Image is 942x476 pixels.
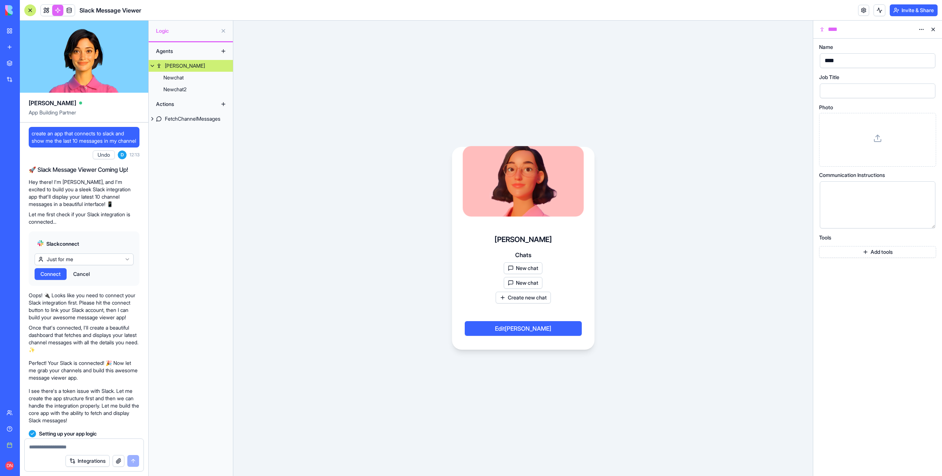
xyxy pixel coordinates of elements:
[819,173,885,178] span: Communication Instructions
[5,461,14,470] span: DN
[29,324,139,354] p: Once that's connected, I'll create a beautiful dashboard that fetches and displays your latest ch...
[38,240,43,246] img: slack
[890,4,938,16] button: Invite & Share
[504,277,542,289] button: New chat
[819,75,839,80] span: Job Title
[149,113,233,125] a: FetchChannelMessages
[149,60,233,72] a: [PERSON_NAME]
[40,270,61,278] span: Connect
[515,251,531,259] span: Chats
[819,105,833,110] span: Photo
[496,292,551,303] button: Create new chat
[156,27,217,35] span: Logic
[35,268,67,280] button: Connect
[819,246,936,258] button: Add tools
[819,45,833,50] span: Name
[79,6,141,15] h1: Slack Message Viewer
[29,99,76,107] span: [PERSON_NAME]
[29,359,139,381] p: Perfect! Your Slack is connected! 🎉 Now let me grab your channels and build this awesome message ...
[165,115,220,122] div: FetchChannelMessages
[32,130,137,145] span: create an app that connects to slack and show me the last 10 messages in my channel
[29,387,139,424] p: I see there's a token issue with Slack. Let me create the app structure first and then we can han...
[118,150,127,159] span: D
[5,5,51,15] img: logo
[819,235,831,240] span: Tools
[130,152,139,158] span: 12:13
[149,84,233,95] a: Newchat2
[70,268,93,280] button: Cancel
[504,262,542,274] button: New chat
[495,234,552,245] h4: [PERSON_NAME]
[152,45,211,57] div: Agents
[29,292,139,321] p: Oops! 🔌 Looks like you need to connect your Slack integration first. Please hit the connect butto...
[465,321,582,336] button: Edit[PERSON_NAME]
[29,109,139,122] span: App Building Partner
[29,178,139,208] p: Hey there! I'm [PERSON_NAME], and I'm excited to build you a sleek Slack integration app that'll ...
[39,430,97,437] span: Setting up your app logic
[93,150,115,159] button: Undo
[29,165,139,174] h2: 🚀 Slack Message Viewer Coming Up!
[65,455,110,467] button: Integrations
[29,211,139,225] p: Let me first check if your Slack integration is connected...
[163,74,184,81] div: Newchat
[163,86,187,93] div: Newchat2
[165,62,205,70] div: [PERSON_NAME]
[152,98,211,110] div: Actions
[149,72,233,84] a: Newchat
[46,240,79,248] span: Slack connect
